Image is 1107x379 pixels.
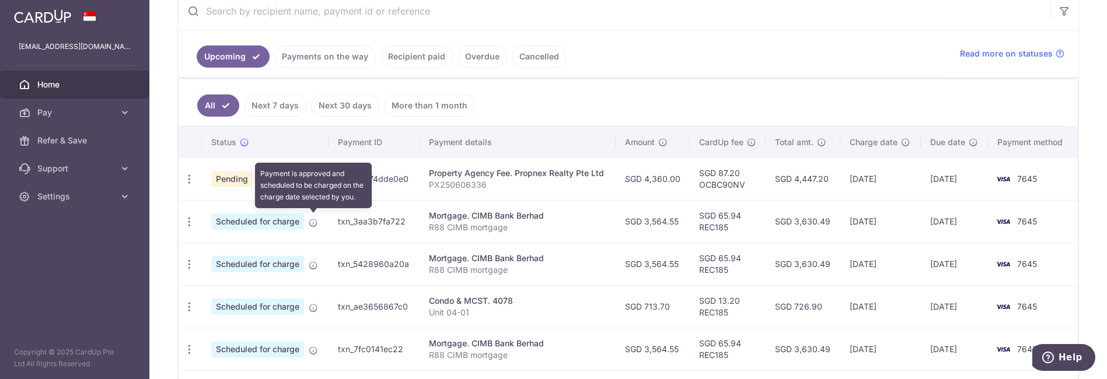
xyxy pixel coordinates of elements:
[329,200,420,243] td: txn_3aa3b7fa722
[197,94,239,117] a: All
[991,257,1015,271] img: Bank Card
[616,285,690,328] td: SGD 713.70
[37,135,114,146] span: Refer & Save
[766,243,840,285] td: SGD 3,630.49
[329,127,420,157] th: Payment ID
[458,45,507,68] a: Overdue
[255,163,372,208] div: Payment is approved and scheduled to be charged on the charge date selected by you.
[384,94,475,117] a: More than 1 month
[850,136,898,148] span: Charge date
[840,285,921,328] td: [DATE]
[690,157,766,200] td: SGD 87.20 OCBC90NV
[960,48,1053,59] span: Read more on statuses
[930,136,965,148] span: Due date
[329,157,420,200] td: txn_c0074dde0e0
[37,163,114,174] span: Support
[429,179,606,191] p: PX250606336
[211,213,304,230] span: Scheduled for charge
[380,45,453,68] a: Recipient paid
[429,349,606,361] p: R88 CIMB mortgage
[14,9,71,23] img: CardUp
[988,127,1078,157] th: Payment method
[766,157,840,200] td: SGD 4,447.20
[616,157,690,200] td: SGD 4,360.00
[37,79,114,90] span: Home
[616,328,690,370] td: SGD 3,564.55
[329,243,420,285] td: txn_5428960a20a
[616,200,690,243] td: SGD 3,564.55
[274,45,376,68] a: Payments on the way
[429,264,606,276] p: R88 CIMB mortgage
[921,200,988,243] td: [DATE]
[766,328,840,370] td: SGD 3,630.49
[690,200,766,243] td: SGD 65.94 REC185
[429,295,606,307] div: Condo & MCST. 4078
[211,136,236,148] span: Status
[840,200,921,243] td: [DATE]
[429,210,606,222] div: Mortgage. CIMB Bank Berhad
[690,328,766,370] td: SGD 65.94 REC185
[625,136,655,148] span: Amount
[429,307,606,318] p: Unit 04-01
[19,41,131,52] p: [EMAIL_ADDRESS][DOMAIN_NAME]
[429,252,606,264] div: Mortgage. CIMB Bank Berhad
[1017,301,1037,311] span: 7645
[429,222,606,233] p: R88 CIMB mortgage
[244,94,306,117] a: Next 7 days
[429,167,606,179] div: Property Agency Fee. Propnex Realty Pte Ltd
[921,243,988,285] td: [DATE]
[429,338,606,349] div: Mortgage. CIMB Bank Berhad
[960,48,1064,59] a: Read more on statuses
[329,285,420,328] td: txn_ae3656867c0
[329,328,420,370] td: txn_7fc0141ec22
[311,94,379,117] a: Next 30 days
[699,136,743,148] span: CardUp fee
[1017,344,1037,354] span: 7645
[766,285,840,328] td: SGD 726.90
[1017,259,1037,269] span: 7645
[991,172,1015,186] img: Bank Card
[775,136,813,148] span: Total amt.
[37,191,114,202] span: Settings
[921,157,988,200] td: [DATE]
[840,328,921,370] td: [DATE]
[1017,216,1037,226] span: 7645
[211,256,304,272] span: Scheduled for charge
[921,328,988,370] td: [DATE]
[840,243,921,285] td: [DATE]
[211,299,304,315] span: Scheduled for charge
[512,45,567,68] a: Cancelled
[991,215,1015,229] img: Bank Card
[921,285,988,328] td: [DATE]
[840,157,921,200] td: [DATE]
[616,243,690,285] td: SGD 3,564.55
[197,45,270,68] a: Upcoming
[37,107,114,118] span: Pay
[991,300,1015,314] img: Bank Card
[1017,174,1037,184] span: 7645
[690,285,766,328] td: SGD 13.20 REC185
[690,243,766,285] td: SGD 65.94 REC185
[1032,344,1095,373] iframe: Opens a widget where you can find more information
[420,127,616,157] th: Payment details
[211,341,304,357] span: Scheduled for charge
[766,200,840,243] td: SGD 3,630.49
[211,171,253,187] span: Pending
[991,342,1015,356] img: Bank Card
